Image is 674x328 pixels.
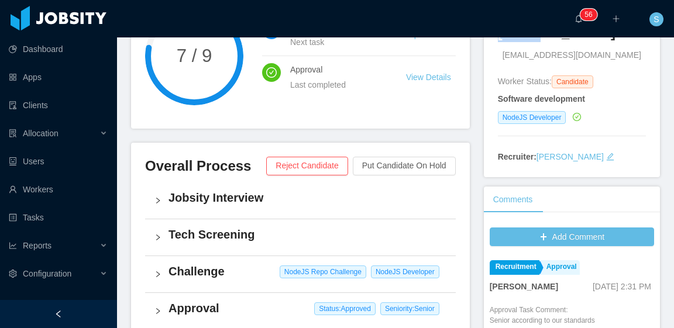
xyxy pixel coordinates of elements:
i: icon: right [154,308,161,315]
a: View Details [406,72,451,82]
i: icon: right [154,234,161,241]
strong: [PERSON_NAME] [490,282,558,291]
h4: Challenge [168,263,446,279]
div: Comments [484,187,542,213]
span: Status: Approved [314,302,376,315]
a: icon: auditClients [9,94,108,117]
i: icon: right [154,271,161,278]
a: icon: check-circle [570,112,581,122]
span: NodeJS Developer [371,265,439,278]
i: icon: plus [612,15,620,23]
h4: Approval [290,63,378,76]
span: NodeJS Repo Challenge [280,265,366,278]
span: NodeJS Developer [498,111,566,124]
h4: Tech Screening [168,226,446,243]
i: icon: check-circle [573,113,581,121]
a: icon: appstoreApps [9,65,108,89]
span: Reports [23,241,51,250]
i: icon: bell [575,15,583,23]
span: Worker Status: [498,77,552,86]
strong: Software development [498,94,585,103]
strong: Recruiter: [498,152,537,161]
a: [PERSON_NAME] [537,152,604,161]
i: icon: edit [606,153,614,161]
h4: Approval [168,300,446,316]
a: icon: userWorkers [9,178,108,201]
a: icon: profileTasks [9,206,108,229]
a: icon: pie-chartDashboard [9,37,108,61]
span: Candidate [552,75,593,88]
button: Reject Candidate [266,157,348,175]
p: 5 [584,9,589,20]
span: Allocation [23,129,59,138]
div: Last completed [290,78,378,91]
span: [DATE] 2:31 PM [593,282,651,291]
span: Configuration [23,269,71,278]
a: Recruitment [490,260,539,275]
p: Senior according to our standards [490,315,595,326]
a: Approval [541,260,580,275]
i: icon: setting [9,270,17,278]
div: icon: rightChallenge [145,256,456,292]
button: Put Candidate On Hold [353,157,456,175]
h4: Jobsity Interview [168,189,446,206]
i: icon: line-chart [9,241,17,250]
span: [EMAIL_ADDRESS][DOMAIN_NAME] [503,49,641,61]
i: icon: right [154,197,161,204]
h3: Overall Process [145,157,266,175]
span: Seniority: Senior [380,302,439,315]
div: icon: rightJobsity Interview [145,182,456,219]
sup: 56 [580,9,597,20]
div: icon: rightTech Screening [145,219,456,256]
i: icon: solution [9,129,17,137]
button: icon: plusAdd Comment [490,227,654,246]
span: 7 / 9 [145,47,243,65]
div: Next task [290,36,369,49]
i: icon: check-circle [266,67,277,78]
span: S [654,12,659,26]
p: 6 [589,9,593,20]
a: icon: robotUsers [9,150,108,173]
